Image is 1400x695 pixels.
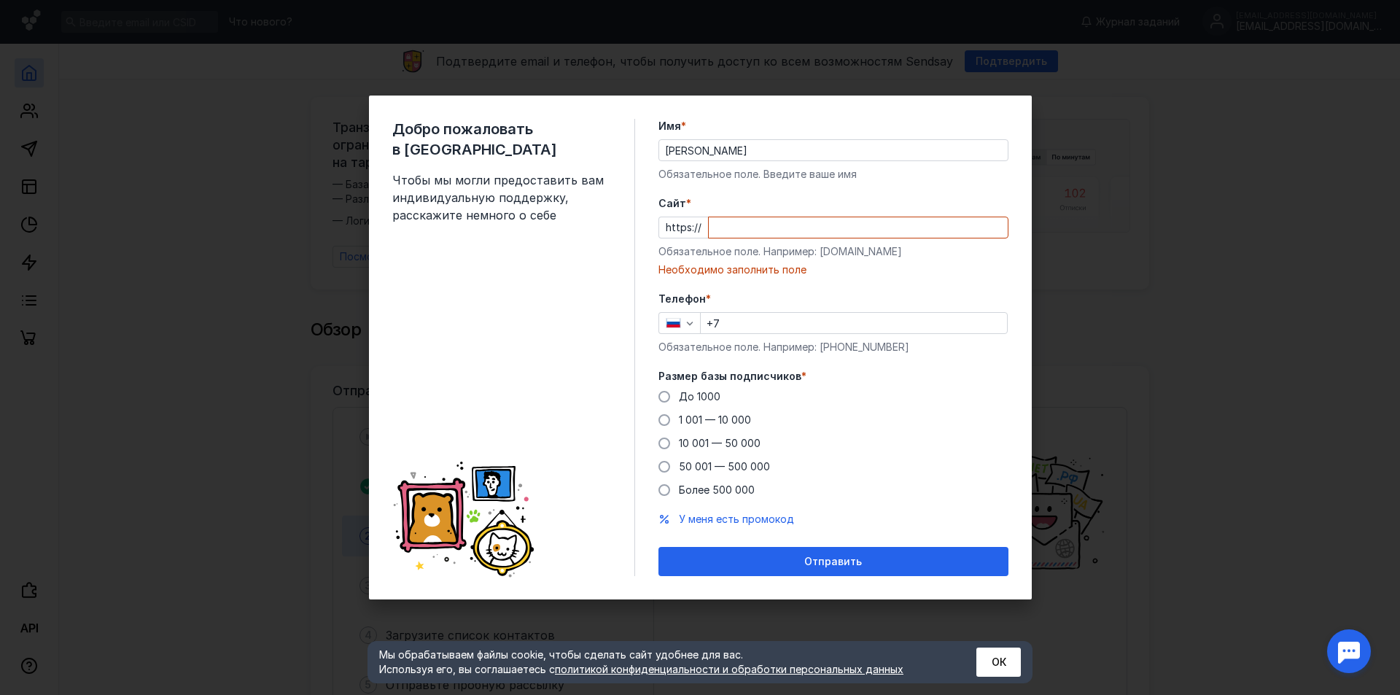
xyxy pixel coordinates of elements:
div: Необходимо заполнить поле [658,263,1008,277]
div: Обязательное поле. Например: [PHONE_NUMBER] [658,340,1008,354]
span: Чтобы мы могли предоставить вам индивидуальную поддержку, расскажите немного о себе [392,171,611,224]
button: У меня есть промокод [679,512,794,527]
span: Имя [658,119,681,133]
a: политикой конфиденциальности и обработки персональных данных [555,663,903,675]
div: Мы обрабатываем файлы cookie, чтобы сделать сайт удобнее для вас. Используя его, вы соглашаетесь c [379,648,941,677]
span: Отправить [804,556,862,568]
span: 50 001 — 500 000 [679,460,770,473]
span: Более 500 000 [679,484,755,496]
button: Отправить [658,547,1008,576]
button: ОК [976,648,1021,677]
span: До 1000 [679,390,720,403]
span: 10 001 — 50 000 [679,437,761,449]
span: Cайт [658,196,686,211]
div: Обязательное поле. Введите ваше имя [658,167,1008,182]
span: Телефон [658,292,706,306]
span: Добро пожаловать в [GEOGRAPHIC_DATA] [392,119,611,160]
span: Размер базы подписчиков [658,369,801,384]
span: У меня есть промокод [679,513,794,525]
span: 1 001 — 10 000 [679,413,751,426]
div: Обязательное поле. Например: [DOMAIN_NAME] [658,244,1008,259]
